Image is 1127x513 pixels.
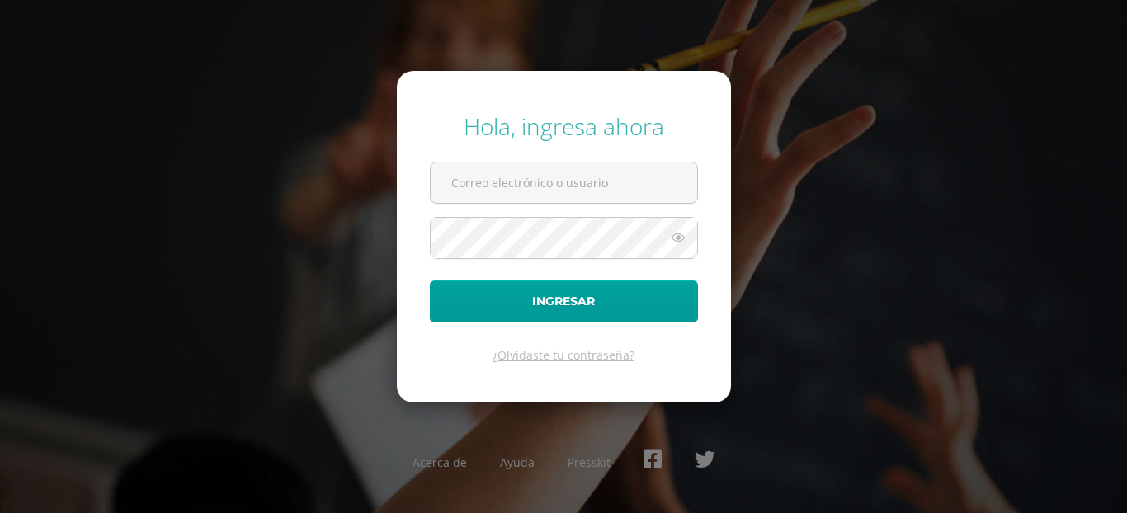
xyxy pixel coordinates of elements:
[431,162,697,203] input: Correo electrónico o usuario
[413,454,467,470] a: Acerca de
[568,454,611,470] a: Presskit
[430,111,698,142] div: Hola, ingresa ahora
[500,454,535,470] a: Ayuda
[493,347,634,363] a: ¿Olvidaste tu contraseña?
[430,280,698,322] button: Ingresar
